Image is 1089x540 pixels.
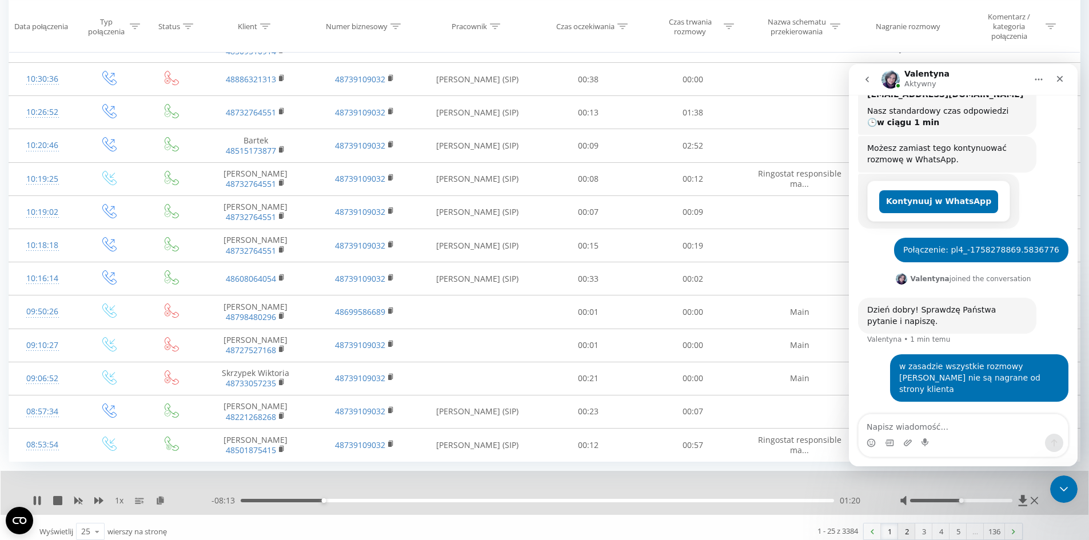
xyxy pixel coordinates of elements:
[959,498,963,503] div: Accessibility label
[201,395,310,428] td: [PERSON_NAME]
[226,107,276,118] a: 48732764551
[536,395,641,428] td: 00:23
[6,507,33,534] button: Open CMP widget
[758,434,841,455] span: Ringostat responsible ma...
[419,63,536,96] td: [PERSON_NAME] (SIP)
[419,96,536,129] td: [PERSON_NAME] (SIP)
[226,145,276,156] a: 48515173877
[335,306,385,317] a: 48699586689
[419,262,536,295] td: [PERSON_NAME] (SIP)
[81,526,90,537] div: 25
[335,107,385,118] a: 48739109032
[326,22,388,31] div: Numer biznesowy
[641,229,745,262] td: 00:19
[335,439,385,450] a: 48739109032
[322,498,326,503] div: Accessibility label
[21,101,65,123] div: 10:26:52
[419,162,536,195] td: [PERSON_NAME] (SIP)
[115,495,123,506] span: 1 x
[976,12,1043,41] div: Komentarz / kategoria połączenia
[201,162,310,195] td: [PERSON_NAME]
[201,195,310,229] td: [PERSON_NAME]
[766,17,827,36] div: Nazwa schematu przekierowania
[817,525,858,537] div: 1 - 25 z 3384
[932,523,950,539] a: 4
[641,395,745,428] td: 00:07
[849,64,1078,466] iframe: Intercom live chat
[984,523,1005,539] a: 136
[21,301,65,323] div: 09:50:26
[641,295,745,329] td: 00:00
[335,206,385,217] a: 48739109032
[1050,475,1078,503] iframe: Intercom live chat
[536,162,641,195] td: 00:08
[238,22,257,31] div: Klient
[536,129,641,162] td: 00:09
[536,229,641,262] td: 00:15
[876,22,940,31] div: Nagranie rozmowy
[641,429,745,462] td: 00:57
[641,129,745,162] td: 02:52
[536,429,641,462] td: 00:12
[950,523,967,539] a: 5
[226,178,276,189] a: 48732764551
[21,168,65,190] div: 10:19:25
[201,429,310,462] td: [PERSON_NAME]
[641,195,745,229] td: 00:09
[21,234,65,257] div: 10:18:18
[226,411,276,422] a: 48221268268
[536,262,641,295] td: 00:33
[419,129,536,162] td: [PERSON_NAME] (SIP)
[201,229,310,262] td: [PERSON_NAME]
[335,240,385,251] a: 48739109032
[335,339,385,350] a: 48739109032
[419,429,536,462] td: [PERSON_NAME] (SIP)
[335,373,385,383] a: 48739109032
[21,401,65,423] div: 08:57:34
[21,367,65,390] div: 09:06:52
[21,134,65,157] div: 10:20:46
[641,162,745,195] td: 00:12
[536,63,641,96] td: 00:38
[556,22,615,31] div: Czas oczekiwania
[419,395,536,428] td: [PERSON_NAME] (SIP)
[335,74,385,85] a: 48739109032
[967,523,984,539] div: …
[335,406,385,417] a: 48739109032
[840,495,860,506] span: 01:20
[86,17,126,36] div: Typ połączenia
[641,362,745,395] td: 00:00
[21,267,65,290] div: 10:16:14
[226,245,276,256] a: 48732764551
[226,311,276,322] a: 48798480296
[536,96,641,129] td: 00:13
[226,211,276,222] a: 48732764551
[21,201,65,223] div: 10:19:02
[226,273,276,284] a: 48608064054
